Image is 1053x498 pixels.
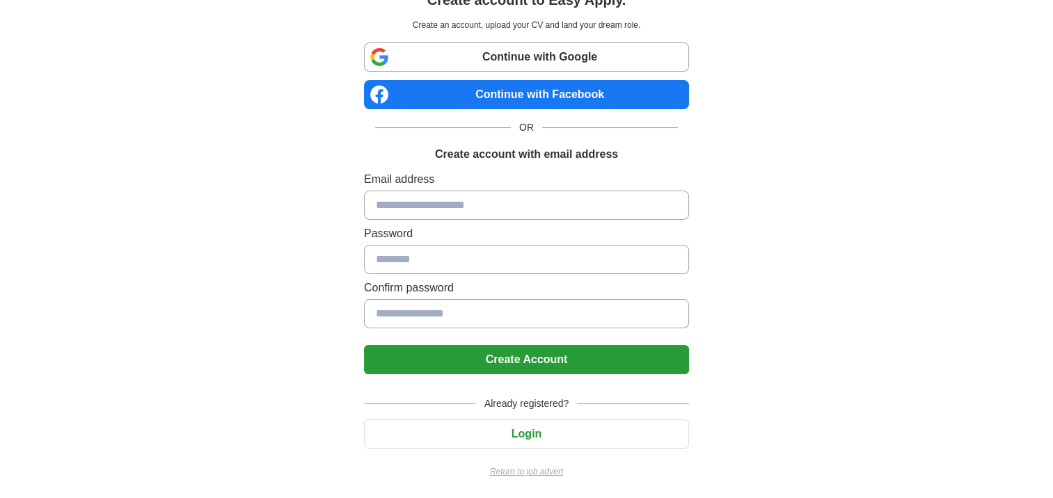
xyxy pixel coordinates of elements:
[476,396,577,411] span: Already registered?
[364,225,689,242] label: Password
[364,42,689,72] a: Continue with Google
[511,120,542,135] span: OR
[364,428,689,440] a: Login
[364,465,689,478] a: Return to job advert
[364,419,689,449] button: Login
[364,80,689,109] a: Continue with Facebook
[364,280,689,296] label: Confirm password
[435,146,618,163] h1: Create account with email address
[364,171,689,188] label: Email address
[364,345,689,374] button: Create Account
[367,19,686,31] p: Create an account, upload your CV and land your dream role.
